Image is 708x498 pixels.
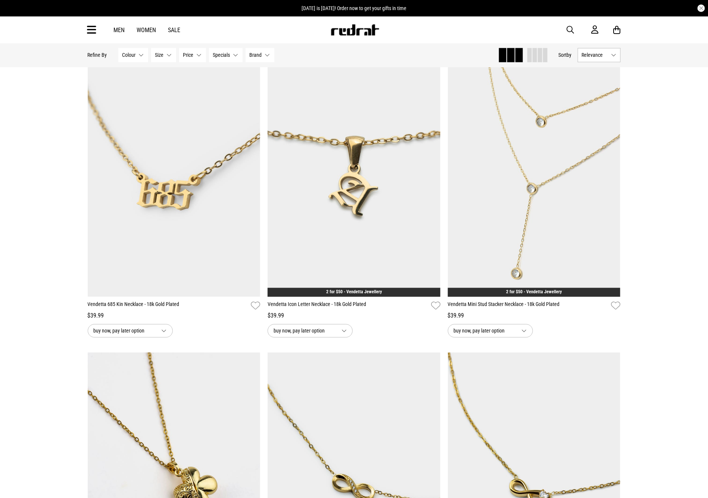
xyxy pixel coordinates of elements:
button: Size [151,48,176,62]
button: Relevance [578,48,621,62]
span: [DATE] is [DATE]! Order now to get your gifts in time [302,5,407,11]
div: $39.99 [448,312,621,321]
div: $39.99 [88,312,261,321]
p: Refine By [88,52,107,58]
a: 2 for $50 - Vendetta Jewellery [326,290,382,295]
button: buy now, pay later option [88,324,173,338]
button: Brand [246,48,274,62]
span: Specials [213,52,230,58]
a: Vendetta Mini Stud Stacker Necklace - 18k Gold Plated [448,301,608,312]
span: buy now, pay later option [274,327,336,335]
a: Women [137,27,156,34]
img: Vendetta Mini Stud Stacker Necklace - 18k Gold Plated in Gold [448,55,621,297]
img: Vendetta 685 Kin Necklace - 18k Gold Plated in Gold [88,55,261,297]
span: buy now, pay later option [94,327,156,335]
a: Men [114,27,125,34]
button: Price [179,48,206,62]
span: buy now, pay later option [454,327,516,335]
a: Vendetta 685 Kin Necklace - 18k Gold Plated [88,301,248,312]
a: 2 for $50 - Vendetta Jewellery [506,290,562,295]
span: Colour [122,52,136,58]
button: Colour [118,48,148,62]
img: Vendetta Icon Letter Necklace - 18k Gold Plated in Gold [268,55,440,297]
span: Size [155,52,164,58]
button: Sortby [559,51,572,60]
span: Brand [250,52,262,58]
button: buy now, pay later option [448,324,533,338]
a: Sale [168,27,181,34]
img: Redrat logo [330,24,380,35]
span: Relevance [582,52,608,58]
button: buy now, pay later option [268,324,353,338]
span: Price [183,52,194,58]
button: Specials [209,48,243,62]
div: $39.99 [268,312,440,321]
a: Vendetta Icon Letter Necklace - 18k Gold Plated [268,301,428,312]
span: by [567,52,572,58]
button: Open LiveChat chat widget [6,3,28,25]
